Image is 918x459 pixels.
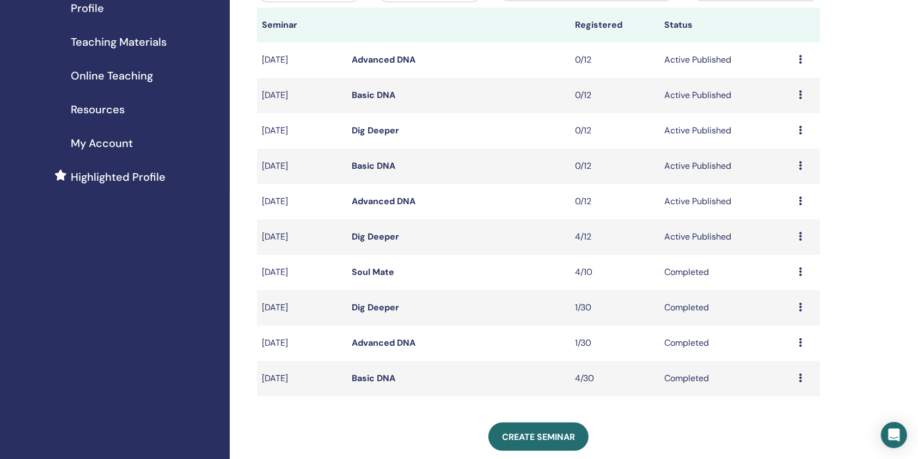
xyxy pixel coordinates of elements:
[352,89,395,101] a: Basic DNA
[71,169,166,185] span: Highlighted Profile
[659,184,793,219] td: Active Published
[352,266,394,278] a: Soul Mate
[570,290,659,326] td: 1/30
[570,361,659,396] td: 4/30
[257,8,346,42] th: Seminar
[257,42,346,78] td: [DATE]
[502,431,575,443] span: Create seminar
[352,302,399,313] a: Dig Deeper
[352,372,395,384] a: Basic DNA
[257,361,346,396] td: [DATE]
[488,423,589,451] a: Create seminar
[659,290,793,326] td: Completed
[71,34,167,50] span: Teaching Materials
[570,219,659,255] td: 4/12
[659,8,793,42] th: Status
[257,113,346,149] td: [DATE]
[257,255,346,290] td: [DATE]
[352,231,399,242] a: Dig Deeper
[257,184,346,219] td: [DATE]
[570,78,659,113] td: 0/12
[659,326,793,361] td: Completed
[71,101,125,118] span: Resources
[352,54,415,65] a: Advanced DNA
[570,8,659,42] th: Registered
[257,290,346,326] td: [DATE]
[570,184,659,219] td: 0/12
[659,219,793,255] td: Active Published
[570,326,659,361] td: 1/30
[570,255,659,290] td: 4/10
[257,149,346,184] td: [DATE]
[659,361,793,396] td: Completed
[570,42,659,78] td: 0/12
[352,337,415,348] a: Advanced DNA
[881,422,907,448] div: Open Intercom Messenger
[570,113,659,149] td: 0/12
[257,219,346,255] td: [DATE]
[71,135,133,151] span: My Account
[570,149,659,184] td: 0/12
[257,78,346,113] td: [DATE]
[257,326,346,361] td: [DATE]
[352,160,395,172] a: Basic DNA
[659,113,793,149] td: Active Published
[659,78,793,113] td: Active Published
[659,42,793,78] td: Active Published
[659,255,793,290] td: Completed
[71,68,153,84] span: Online Teaching
[352,195,415,207] a: Advanced DNA
[352,125,399,136] a: Dig Deeper
[659,149,793,184] td: Active Published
